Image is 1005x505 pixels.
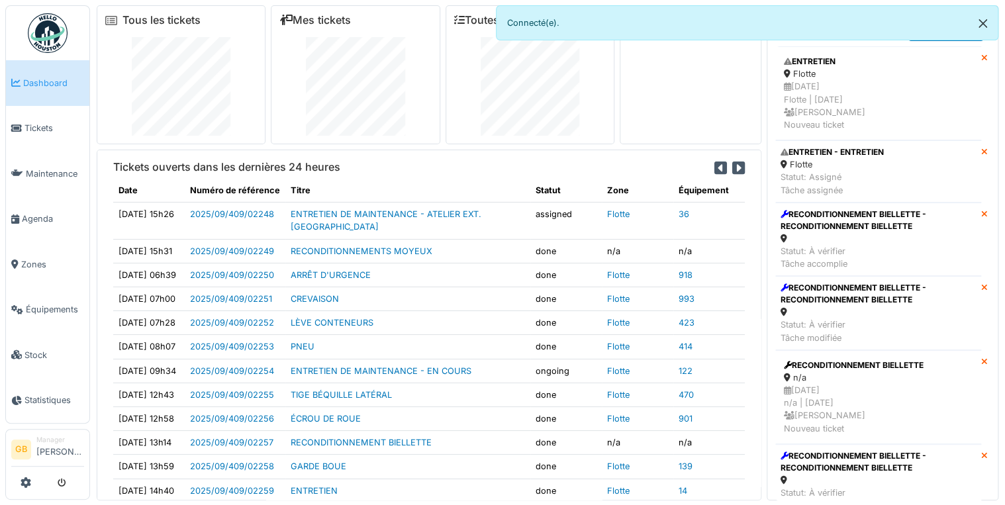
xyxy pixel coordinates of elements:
[784,371,973,384] div: n/a
[607,342,630,351] a: Flotte
[113,263,185,287] td: [DATE] 06h39
[190,342,274,351] a: 2025/09/409/02253
[28,13,68,53] img: Badge_color-CXgf-gQk.svg
[291,390,392,400] a: TIGE BÉQUILLE LATÉRAL
[775,350,981,444] a: RECONDITIONNEMENT BIELLETTE n/a [DATE]n/a | [DATE] [PERSON_NAME]Nouveau ticket
[113,406,185,430] td: [DATE] 12h58
[775,140,981,203] a: ENTRETIEN - ENTRETIEN Flotte Statut: AssignéTâche assignée
[6,332,89,378] a: Stock
[24,349,84,361] span: Stock
[781,245,976,270] div: Statut: À vérifier Tâche accomplie
[784,80,973,131] div: [DATE] Flotte | [DATE] [PERSON_NAME] Nouveau ticket
[530,359,602,383] td: ongoing
[784,359,973,371] div: RECONDITIONNEMENT BIELLETTE
[190,318,274,328] a: 2025/09/409/02252
[781,208,976,232] div: RECONDITIONNEMENT BIELLETTE - RECONDITIONNEMENT BIELLETTE
[6,151,89,197] a: Maintenance
[26,303,84,316] span: Équipements
[113,311,185,335] td: [DATE] 07h28
[190,486,274,496] a: 2025/09/409/02259
[291,342,314,351] a: PNEU
[530,263,602,287] td: done
[607,294,630,304] a: Flotte
[22,212,84,225] span: Agenda
[673,431,745,455] td: n/a
[26,167,84,180] span: Maintenance
[190,366,274,376] a: 2025/09/409/02254
[291,366,471,376] a: ENTRETIEN DE MAINTENANCE - EN COURS
[113,287,185,311] td: [DATE] 07h00
[673,179,745,203] th: Équipement
[291,318,373,328] a: LÈVE CONTENEURS
[530,335,602,359] td: done
[607,390,630,400] a: Flotte
[607,209,630,219] a: Flotte
[673,239,745,263] td: n/a
[530,311,602,335] td: done
[530,431,602,455] td: done
[113,161,340,173] h6: Tickets ouverts dans les dernières 24 heures
[291,461,346,471] a: GARDE BOUE
[602,179,673,203] th: Zone
[113,383,185,406] td: [DATE] 12h43
[190,414,274,424] a: 2025/09/409/02256
[679,366,693,376] a: 122
[6,242,89,287] a: Zones
[291,270,371,280] a: ARRÊT D'URGENCE
[185,179,285,203] th: Numéro de référence
[602,239,673,263] td: n/a
[190,209,274,219] a: 2025/09/409/02248
[113,239,185,263] td: [DATE] 15h31
[602,431,673,455] td: n/a
[530,455,602,479] td: done
[291,246,432,256] a: RECONDITIONNEMENTS MOYEUX
[607,414,630,424] a: Flotte
[6,60,89,106] a: Dashboard
[784,68,973,80] div: Flotte
[679,342,693,351] a: 414
[968,6,998,41] button: Close
[291,294,339,304] a: CREVAISON
[679,318,694,328] a: 423
[11,439,31,459] li: GB
[6,287,89,333] a: Équipements
[781,318,976,344] div: Statut: À vérifier Tâche modifiée
[775,203,981,277] a: RECONDITIONNEMENT BIELLETTE - RECONDITIONNEMENT BIELLETTE Statut: À vérifierTâche accomplie
[781,171,884,196] div: Statut: Assigné Tâche assignée
[781,282,976,306] div: RECONDITIONNEMENT BIELLETTE - RECONDITIONNEMENT BIELLETTE
[24,122,84,134] span: Tickets
[679,294,694,304] a: 993
[113,359,185,383] td: [DATE] 09h34
[190,390,274,400] a: 2025/09/409/02255
[784,56,973,68] div: ENTRETIEN
[496,5,998,40] div: Connecté(e).
[279,14,350,26] a: Mes tickets
[454,14,553,26] a: Toutes les tâches
[24,394,84,406] span: Statistiques
[21,258,84,271] span: Zones
[775,276,981,350] a: RECONDITIONNEMENT BIELLETTE - RECONDITIONNEMENT BIELLETTE Statut: À vérifierTâche modifiée
[781,146,884,158] div: ENTRETIEN - ENTRETIEN
[530,179,602,203] th: Statut
[530,406,602,430] td: done
[607,318,630,328] a: Flotte
[6,197,89,242] a: Agenda
[285,179,530,203] th: Titre
[679,390,694,400] a: 470
[6,378,89,424] a: Statistiques
[530,287,602,311] td: done
[775,46,981,140] a: ENTRETIEN Flotte [DATE]Flotte | [DATE] [PERSON_NAME]Nouveau ticket
[291,486,338,496] a: ENTRETIEN
[784,384,973,435] div: [DATE] n/a | [DATE] [PERSON_NAME] Nouveau ticket
[6,106,89,152] a: Tickets
[36,435,84,445] div: Manager
[113,179,185,203] th: Date
[190,294,272,304] a: 2025/09/409/02251
[291,414,361,424] a: ÉCROU DE ROUE
[607,366,630,376] a: Flotte
[190,437,273,447] a: 2025/09/409/02257
[113,455,185,479] td: [DATE] 13h59
[190,461,274,471] a: 2025/09/409/02258
[11,435,84,467] a: GB Manager[PERSON_NAME]
[679,461,693,471] a: 139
